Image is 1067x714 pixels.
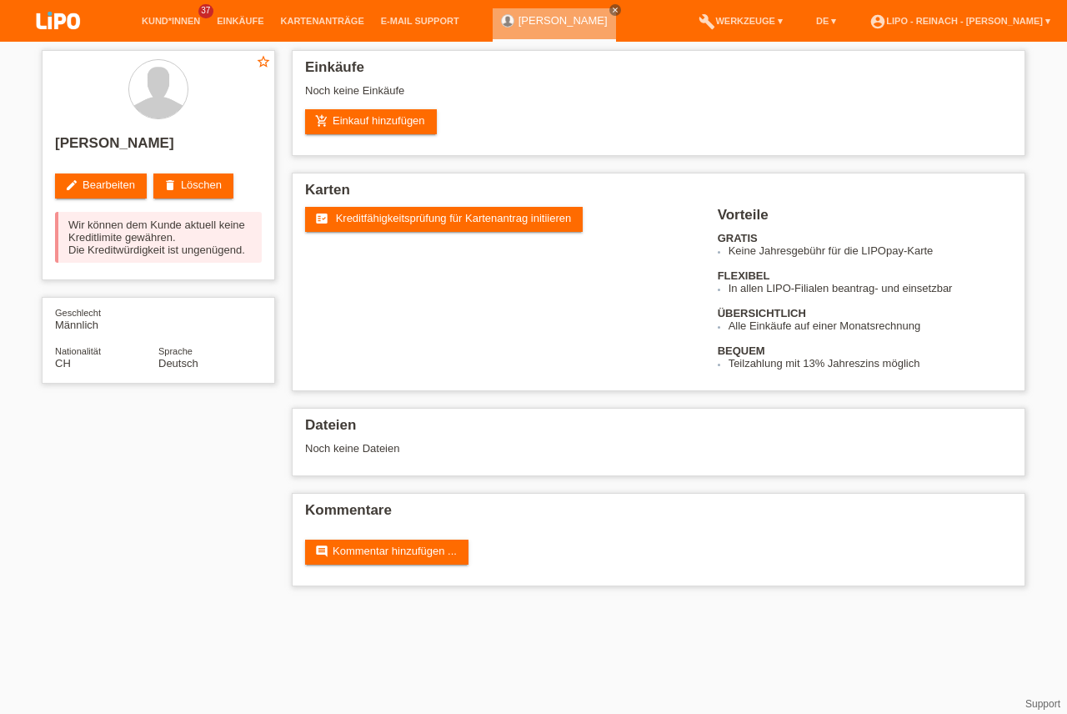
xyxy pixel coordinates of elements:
[153,173,233,199] a: deleteLöschen
[305,182,1012,207] h2: Karten
[17,34,100,47] a: LIPO pay
[305,207,583,232] a: fact_check Kreditfähigkeitsprüfung für Kartenantrag initiieren
[609,4,621,16] a: close
[55,306,158,331] div: Männlich
[861,16,1059,26] a: account_circleLIPO - Reinach - [PERSON_NAME] ▾
[305,502,1012,527] h2: Kommentare
[305,59,1012,84] h2: Einkäufe
[336,212,572,224] span: Kreditfähigkeitsprüfung für Kartenantrag initiieren
[65,178,78,192] i: edit
[55,212,262,263] div: Wir können dem Kunde aktuell keine Kreditlimite gewähren. Die Kreditwürdigkeit ist ungenügend.
[315,545,328,558] i: comment
[305,442,814,455] div: Noch keine Dateien
[718,344,765,357] b: BEQUEM
[718,232,758,244] b: GRATIS
[55,357,71,370] span: Schweiz
[305,417,1012,442] h2: Dateien
[158,357,198,370] span: Deutsch
[133,16,208,26] a: Kund*innen
[163,178,177,192] i: delete
[273,16,373,26] a: Kartenanträge
[690,16,791,26] a: buildWerkzeuge ▾
[315,212,328,225] i: fact_check
[198,4,213,18] span: 37
[256,54,271,72] a: star_border
[518,14,608,27] a: [PERSON_NAME]
[718,269,770,282] b: FLEXIBEL
[305,84,1012,109] div: Noch keine Einkäufe
[208,16,272,26] a: Einkäufe
[729,357,1012,370] li: Teilzahlung mit 13% Jahreszins möglich
[256,54,271,69] i: star_border
[55,135,262,160] h2: [PERSON_NAME]
[55,173,147,199] a: editBearbeiten
[158,346,193,356] span: Sprache
[305,540,468,565] a: commentKommentar hinzufügen ...
[373,16,468,26] a: E-Mail Support
[729,319,1012,332] li: Alle Einkäufe auf einer Monatsrechnung
[808,16,844,26] a: DE ▾
[729,244,1012,257] li: Keine Jahresgebühr für die LIPOpay-Karte
[315,114,328,128] i: add_shopping_cart
[869,13,886,30] i: account_circle
[1025,698,1060,710] a: Support
[55,308,101,318] span: Geschlecht
[55,346,101,356] span: Nationalität
[611,6,619,14] i: close
[305,109,437,134] a: add_shopping_cartEinkauf hinzufügen
[699,13,715,30] i: build
[718,307,806,319] b: ÜBERSICHTLICH
[718,207,1012,232] h2: Vorteile
[729,282,1012,294] li: In allen LIPO-Filialen beantrag- und einsetzbar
